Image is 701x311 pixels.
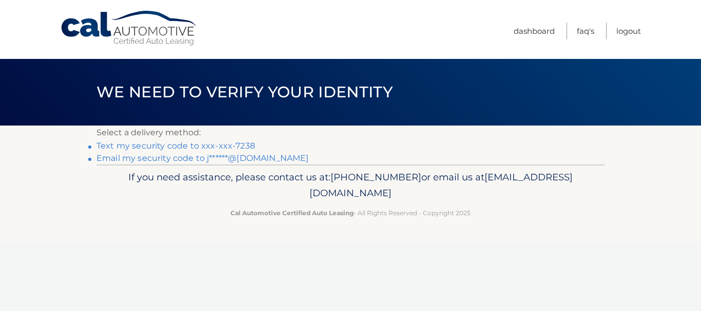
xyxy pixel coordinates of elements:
a: FAQ's [577,23,594,39]
span: [PHONE_NUMBER] [330,171,421,183]
a: Logout [616,23,641,39]
strong: Cal Automotive Certified Auto Leasing [230,209,354,217]
a: Dashboard [514,23,555,39]
p: If you need assistance, please contact us at: or email us at [103,169,598,202]
a: Text my security code to xxx-xxx-7238 [96,141,255,151]
a: Email my security code to j******@[DOMAIN_NAME] [96,153,309,163]
p: - All Rights Reserved - Copyright 2025 [103,208,598,218]
span: We need to verify your identity [96,82,393,101]
a: Cal Automotive [60,10,199,47]
p: Select a delivery method: [96,126,605,140]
